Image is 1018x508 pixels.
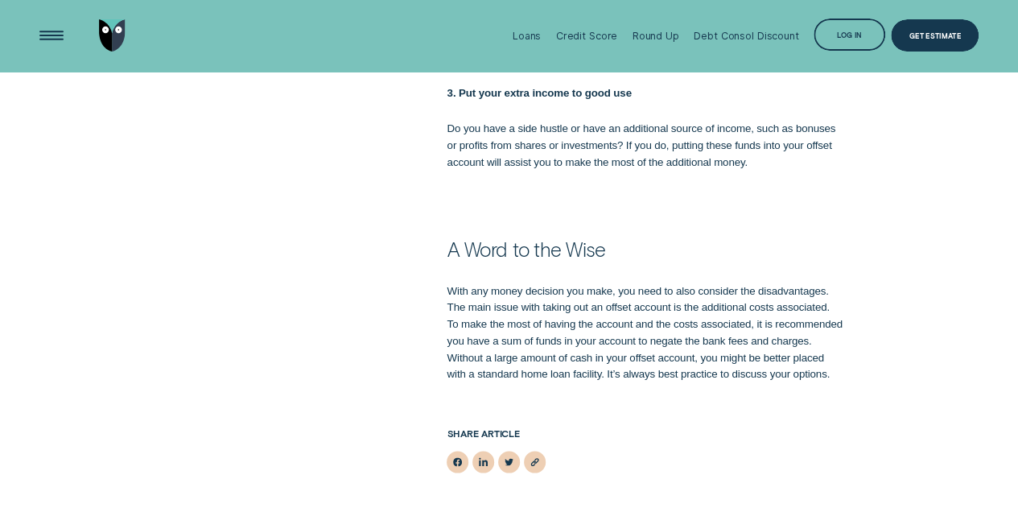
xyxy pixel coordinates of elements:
p: A Word to the Wise [447,236,843,261]
button: facebook [447,451,468,473]
button: Open Menu [35,19,68,52]
strong: to good use [572,87,632,99]
div: Loans [513,30,541,42]
button: Log in [814,19,885,51]
img: Wisr [99,19,126,52]
strong: 3. Put your extra income [447,87,569,99]
div: Credit Score [556,30,618,42]
p: Do you have a side hustle or have an additional source of income, such as bonuses or profits from... [447,120,843,170]
p: With any money decision you make, you need to also consider the disadvantages. The main issue wit... [447,283,843,382]
button: Copy URL: null [524,451,546,473]
div: Debt Consol Discount [694,30,798,42]
div: Round Up [633,30,679,42]
h5: Share Article [447,427,843,451]
button: twitter [498,451,520,473]
button: linkedin [472,451,494,473]
a: Get Estimate [891,19,979,52]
